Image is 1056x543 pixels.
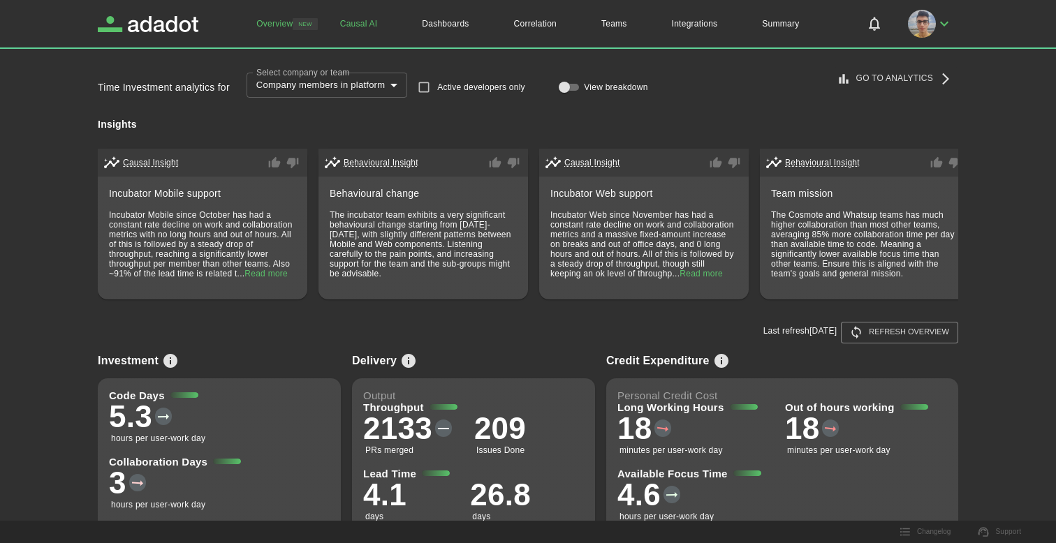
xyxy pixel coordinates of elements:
p: 5.3 [109,401,152,432]
p: 18 [617,413,652,444]
p: Collaboration Days [109,456,207,468]
p: The incubator team exhibits a very significant behavioural change starting from [DATE]-[DATE], wi... [330,210,517,278]
p: Time Investment analytics for [98,82,230,93]
p: Behavioural change [330,188,517,199]
p: Incubator Mobile since October has had a constant rate decline on work and collaboration metrics ... [109,210,296,278]
label: As developers are regarded the ones that did at least one commit 10% of the working days of the p... [411,73,536,102]
span: ut. The increase in out of office hours is caused by frequent "hostdesk" full-day out of office e... [680,269,723,278]
p: Issues Done [476,446,525,454]
a: Support [970,521,1029,542]
p: days (PRs Merged - no outliers) [365,512,468,529]
p: Output [363,389,584,401]
p: Investment [98,355,159,367]
p: Causal are the insights that are generated by analysing the causal relations of variables using C... [564,158,620,168]
p: minutes per user-work day [619,446,723,454]
p: Available Focus Time [617,468,728,479]
p: Behavioural are the insights that are not related to a recent anomaly or change but with the gene... [344,158,418,168]
p: Incubator Web support [550,188,738,199]
button: View info on metrics [159,349,182,373]
h4: Insights [98,119,958,130]
p: Personal Credit Cost [617,389,947,401]
img: groussosDev [908,10,936,38]
div: Company members in platform [256,79,385,92]
p: The Cosmote and Whatsup teams has much higher collaboration than most other teams, averaging 85% ... [771,210,958,278]
span: controlled [556,79,573,96]
button: Refresh overview [841,322,958,343]
button: groussosDev [902,6,958,42]
p: Team mission [771,188,958,199]
p: 4.1 [363,479,406,510]
p: 2133 [363,413,432,444]
button: Changelog [892,521,959,542]
p: hours per user-work day [111,434,205,442]
p: 4.6 [617,479,661,510]
p: Incubator Web since November has had a constant rate decline on work and collaboration metrics an... [550,210,738,278]
a: Go to Analytics [834,67,958,90]
p: 3 [109,468,126,498]
p: Incubator Mobile support [109,188,296,199]
p: Credit Expenditure [606,355,710,367]
p: Code Days [109,389,165,401]
p: hours per user-work day [111,500,205,509]
button: Notifications [858,7,891,40]
p: Throughput [363,401,424,413]
button: View info on metrics [710,349,733,373]
p: 26.8 [470,479,531,510]
button: View info on metrics [397,349,420,373]
p: 209 [474,413,526,444]
p: Lead Time [363,468,416,479]
p: Causal are the insights that are generated by analysing the causal relations of variables using C... [123,158,179,168]
p: minutes per user-work day [787,446,890,454]
span: o the time spent working on the tasks. This might indicate an increased complexity of the tasks, ... [244,269,288,278]
a: Adadot Homepage [98,16,198,32]
span: Developers only [411,74,437,101]
p: Out of hours working [785,401,895,413]
p: View breakdown [584,81,647,94]
p: Active developers only [437,81,525,94]
p: hours per user-work day [619,512,714,521]
p: Behavioural are the insights that are not related to a recent anomaly or change but with the gene... [785,158,860,168]
p: days (Issues Done - no outliers) [472,512,575,529]
p: Delivery [352,355,397,367]
p: Long Working Hours [617,401,724,413]
p: 18 [785,413,819,444]
p: Thursday, 07 August 2025 10:13 [763,326,837,339]
p: PRs merged [365,446,413,454]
